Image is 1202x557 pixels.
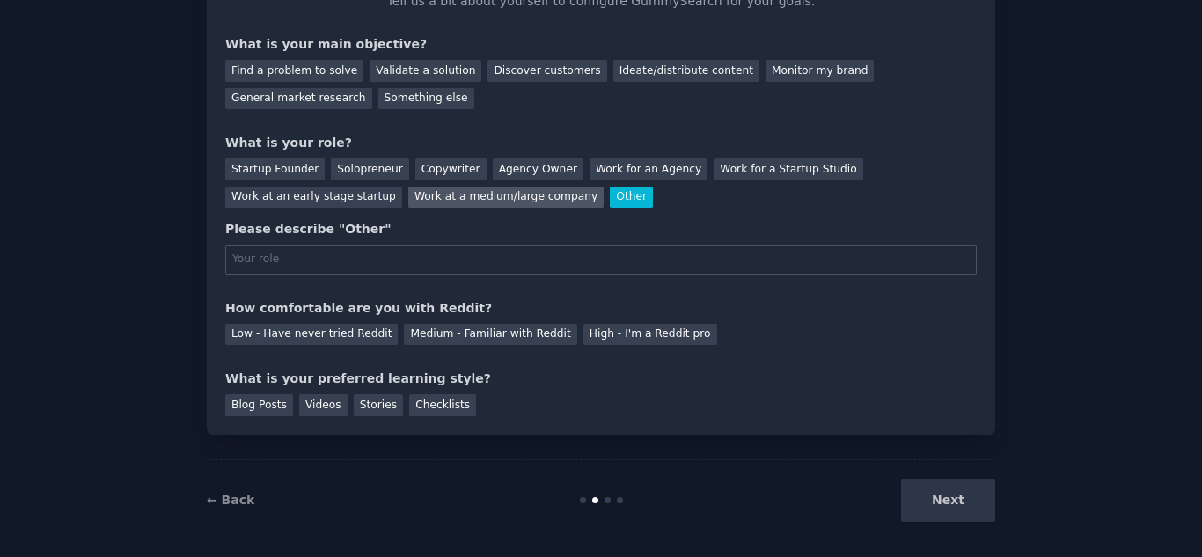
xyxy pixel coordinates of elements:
input: Your role [225,245,977,275]
div: What is your preferred learning style? [225,370,977,388]
div: Validate a solution [370,60,481,82]
div: What is your main objective? [225,35,977,54]
div: Agency Owner [493,158,583,180]
div: Work for an Agency [590,158,707,180]
div: Work for a Startup Studio [714,158,862,180]
div: Blog Posts [225,394,293,416]
div: Ideate/distribute content [613,60,759,82]
div: What is your role? [225,134,977,152]
div: Videos [299,394,348,416]
div: Copywriter [415,158,487,180]
div: Stories [354,394,403,416]
div: Low - Have never tried Reddit [225,324,398,346]
div: Work at an early stage startup [225,187,402,209]
div: Solopreneur [331,158,408,180]
div: General market research [225,88,372,110]
div: Discover customers [487,60,606,82]
div: How comfortable are you with Reddit? [225,299,977,318]
div: Monitor my brand [766,60,874,82]
div: Medium - Familiar with Reddit [404,324,576,346]
div: Other [610,187,653,209]
div: Find a problem to solve [225,60,363,82]
a: ← Back [207,493,254,507]
div: Checklists [409,394,476,416]
div: Please describe "Other" [225,220,977,238]
div: Something else [378,88,474,110]
div: Work at a medium/large company [408,187,604,209]
div: Startup Founder [225,158,325,180]
div: High - I'm a Reddit pro [583,324,717,346]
